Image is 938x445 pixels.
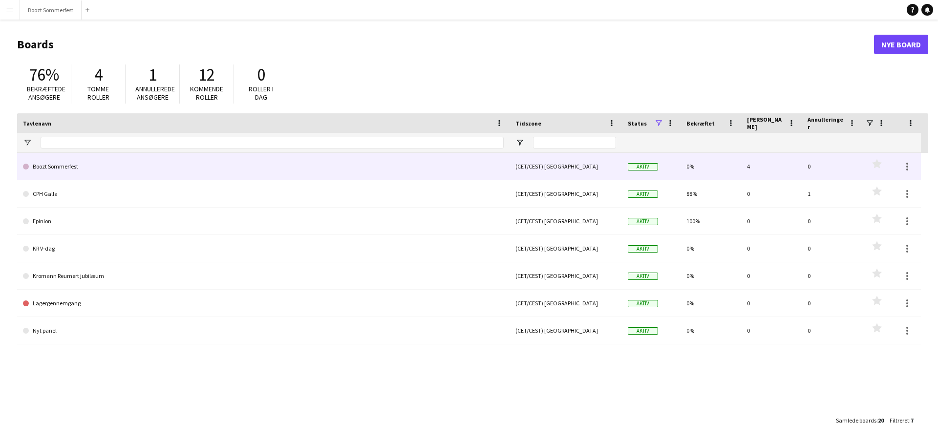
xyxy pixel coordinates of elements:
input: Tavlenavn Filter Input [41,137,504,148]
span: Annulleringer [808,116,845,130]
a: CPH Galla [23,180,504,208]
span: Roller i dag [249,85,274,102]
input: Tidszone Filter Input [533,137,616,148]
span: 20 [878,417,884,424]
div: 0 [741,235,802,262]
div: 1 [802,180,862,207]
h1: Boards [17,37,874,52]
div: 88% [681,180,741,207]
div: 4 [741,153,802,180]
span: Aktiv [628,327,658,335]
div: 0 [741,208,802,234]
span: Tavlenavn [23,120,51,127]
div: 0% [681,290,741,317]
div: 0% [681,153,741,180]
a: Kromann Reumert jubilæum [23,262,504,290]
span: Filtreret [890,417,909,424]
button: Åbn Filtermenu [23,138,32,147]
div: (CET/CEST) [GEOGRAPHIC_DATA] [510,317,622,344]
span: Aktiv [628,273,658,280]
div: 0% [681,317,741,344]
span: 76% [29,64,59,85]
span: [PERSON_NAME] [747,116,784,130]
div: : [836,411,884,430]
a: Epinion [23,208,504,235]
span: Aktiv [628,218,658,225]
span: Aktiv [628,191,658,198]
div: 0 [802,153,862,180]
div: (CET/CEST) [GEOGRAPHIC_DATA] [510,235,622,262]
button: Åbn Filtermenu [515,138,524,147]
div: 0 [741,317,802,344]
span: Aktiv [628,163,658,170]
div: 100% [681,208,741,234]
div: 0 [741,290,802,317]
a: Nyt panel [23,317,504,344]
div: (CET/CEST) [GEOGRAPHIC_DATA] [510,180,622,207]
span: Tomme roller [87,85,109,102]
a: KR V-dag [23,235,504,262]
span: Annullerede ansøgere [135,85,175,102]
div: 0 [741,262,802,289]
div: : [890,411,914,430]
span: Bekræftet [686,120,715,127]
div: (CET/CEST) [GEOGRAPHIC_DATA] [510,153,622,180]
span: 0 [257,64,265,85]
a: Lagergennemgang [23,290,504,317]
div: (CET/CEST) [GEOGRAPHIC_DATA] [510,208,622,234]
span: 7 [911,417,914,424]
a: Nye Board [874,35,928,54]
span: Samlede boards [836,417,876,424]
span: Status [628,120,647,127]
div: (CET/CEST) [GEOGRAPHIC_DATA] [510,290,622,317]
span: Kommende roller [190,85,223,102]
div: 0 [802,235,862,262]
span: Aktiv [628,300,658,307]
div: 0 [802,317,862,344]
div: 0 [741,180,802,207]
div: 0% [681,262,741,289]
span: 4 [94,64,103,85]
div: 0 [802,290,862,317]
div: 0 [802,208,862,234]
span: 12 [198,64,215,85]
span: Aktiv [628,245,658,253]
div: 0 [802,262,862,289]
span: Tidszone [515,120,541,127]
button: Boozt Sommerfest [20,0,82,20]
div: (CET/CEST) [GEOGRAPHIC_DATA] [510,262,622,289]
div: 0% [681,235,741,262]
a: Boozt Sommerfest [23,153,504,180]
span: Bekræftede ansøgere [27,85,65,102]
span: 1 [149,64,157,85]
